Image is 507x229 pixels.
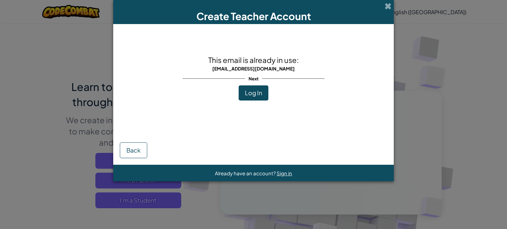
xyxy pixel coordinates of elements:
[245,89,262,97] span: Log In
[126,146,141,154] span: Back
[212,66,295,72] span: [EMAIL_ADDRESS][DOMAIN_NAME]
[215,170,277,176] span: Already have an account?
[245,74,262,83] span: Next
[120,142,147,158] button: Back
[239,85,268,100] button: Log In
[277,170,292,176] a: Sign in
[208,55,299,65] span: This email is already in use:
[196,10,311,22] span: Create Teacher Account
